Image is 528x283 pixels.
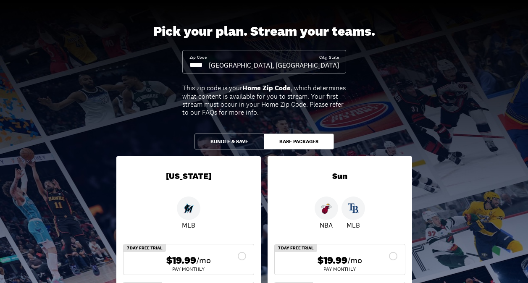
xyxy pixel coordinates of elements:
b: Home Zip Code [242,84,291,92]
div: Zip Code [189,55,207,60]
button: Bundle & Save [194,134,264,149]
div: 7 Day Free Trial [123,244,166,252]
p: MLB [347,220,360,230]
div: [GEOGRAPHIC_DATA], [GEOGRAPHIC_DATA] [209,60,339,70]
div: [US_STATE] [116,156,261,197]
span: /mo [196,254,211,266]
span: $19.99 [166,254,196,267]
div: This zip code is your , which determines what content is available for you to stream. Your first ... [182,84,346,116]
div: City, State [319,55,339,60]
div: Sun [268,156,412,197]
div: 7 Day Free Trial [275,244,317,252]
img: Rays [348,203,359,214]
img: Marlins [183,203,194,214]
img: Heat [321,203,332,214]
div: Pick your plan. Stream your teams. [153,24,375,39]
span: /mo [347,254,362,266]
button: Base Packages [264,134,334,149]
span: $19.99 [318,254,347,267]
div: Pay Monthly [281,267,398,272]
div: Pay Monthly [130,267,247,272]
p: MLB [182,220,195,230]
p: NBA [320,220,333,230]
